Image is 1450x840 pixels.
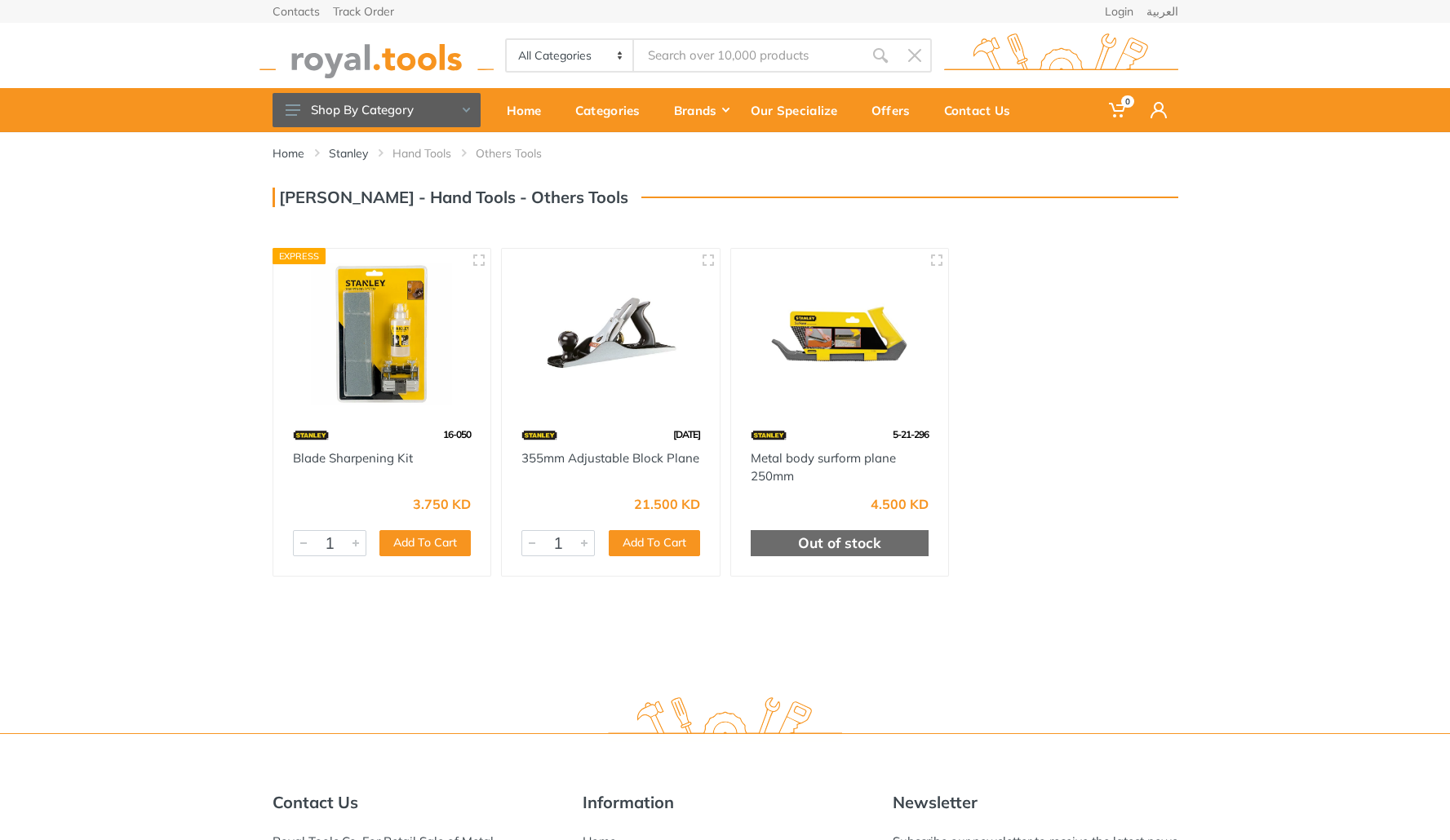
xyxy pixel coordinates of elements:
div: Home [495,93,564,127]
img: royal.tools Logo [259,33,494,78]
div: 4.500 KD [871,497,929,511]
li: Others Tools [476,145,566,161]
img: Royal Tools - Blade Sharpening Kit [288,263,477,405]
h3: [PERSON_NAME] - Hand Tools - Others Tools [273,188,628,207]
a: Categories [564,88,663,132]
div: Offers [860,93,933,127]
img: royal.tools Logo [944,33,1178,78]
h5: Information [583,793,868,812]
a: Contact Us [933,88,1033,132]
div: Out of stock [751,530,929,556]
div: 3.750 KD [413,497,471,511]
button: Shop By Category [273,93,481,127]
a: Track Order [333,6,394,17]
h5: Contact Us [273,793,558,812]
span: 0 [1121,95,1134,108]
div: 21.500 KD [634,497,700,511]
span: 16-050 [443,428,471,440]
div: Express [273,248,326,264]
div: Categories [564,93,663,127]
a: Offers [860,88,933,132]
span: [DATE] [673,428,700,440]
a: Metal body surform plane 250mm [751,450,896,484]
button: Add To Cart [379,530,471,556]
button: Add To Cart [609,530,700,556]
a: Blade Sharpening Kit [293,450,413,466]
h5: Newsletter [893,793,1178,812]
img: royal.tools Logo [608,697,842,742]
input: Site search [634,38,862,73]
img: 15.webp [293,421,329,449]
a: Contacts [273,6,320,17]
div: Our Specialize [739,93,860,127]
div: Brands [663,93,739,127]
select: Category [507,40,635,71]
a: 355mm Adjustable Block Plane [521,450,699,466]
a: Our Specialize [739,88,860,132]
img: 15.webp [751,421,787,449]
nav: breadcrumb [273,145,1178,161]
a: Home [495,88,564,132]
img: Royal Tools - 355mm Adjustable Block Plane [517,263,705,405]
a: Home [273,145,304,161]
a: 0 [1097,88,1139,132]
img: Royal Tools - Metal body surform plane 250mm [746,263,934,405]
a: Stanley [329,145,368,161]
img: 15.webp [521,421,557,449]
div: Contact Us [933,93,1033,127]
a: العربية [1146,6,1178,17]
a: Hand Tools [392,145,451,161]
span: 5-21-296 [893,428,929,440]
a: Login [1105,6,1133,17]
